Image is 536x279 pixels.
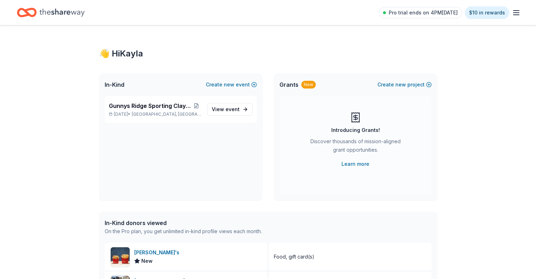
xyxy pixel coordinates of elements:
a: $10 in rewards [465,6,509,19]
a: View event [207,103,253,116]
a: Home [17,4,85,21]
div: Food, gift card(s) [274,253,314,261]
p: [DATE] • [109,111,202,117]
span: Pro trial ends on 4PM[DATE] [389,8,458,17]
button: Createnewproject [377,80,432,89]
span: Gunnys Ridge Sporting Clays Challenge [109,102,191,110]
div: In-Kind donors viewed [105,219,262,227]
span: new [395,80,406,89]
a: Pro trial ends on 4PM[DATE] [379,7,462,18]
div: On the Pro plan, you get unlimited in-kind profile views each month. [105,227,262,236]
div: Introducing Grants! [331,126,380,134]
span: In-Kind [105,80,124,89]
span: new [224,80,234,89]
div: [PERSON_NAME]'s [134,248,182,257]
a: Learn more [341,160,369,168]
span: Grants [279,80,298,89]
img: Image for Wendy's [111,247,130,266]
span: event [226,106,240,112]
div: Discover thousands of mission-aligned grant opportunities. [308,137,403,157]
div: 👋 Hi Kayla [99,48,437,59]
button: Createnewevent [206,80,257,89]
span: New [141,257,153,265]
span: [GEOGRAPHIC_DATA], [GEOGRAPHIC_DATA] [132,111,201,117]
div: New [301,81,316,89]
span: View [212,105,240,114]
